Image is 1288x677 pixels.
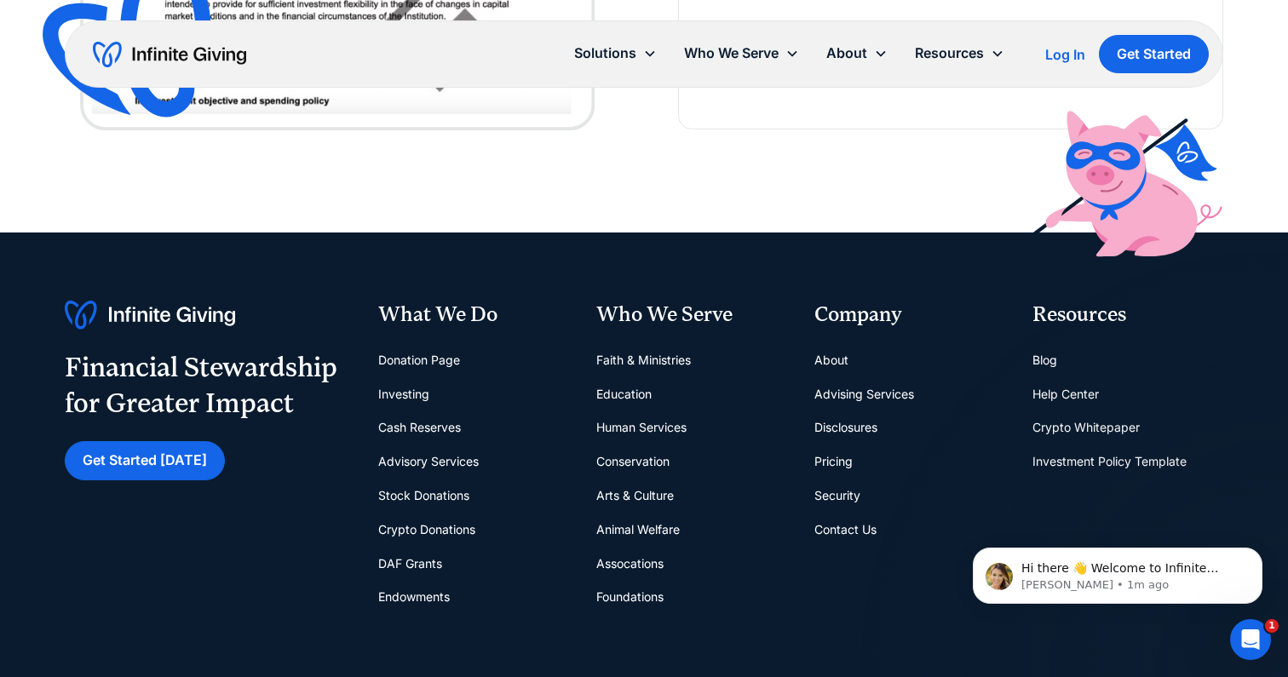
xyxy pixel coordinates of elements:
[378,343,460,377] a: Donation Page
[915,42,984,65] div: Resources
[814,513,877,547] a: Contact Us
[65,441,225,479] a: Get Started [DATE]
[1230,619,1271,660] iframe: Intercom live chat
[1032,410,1140,445] a: Crypto Whitepaper
[378,410,461,445] a: Cash Reserves
[814,377,914,411] a: Advising Services
[814,445,853,479] a: Pricing
[1265,619,1279,633] span: 1
[901,35,1018,72] div: Resources
[596,547,664,581] a: Assocations
[1045,48,1085,61] div: Log In
[596,513,680,547] a: Animal Welfare
[596,479,674,513] a: Arts & Culture
[378,580,450,614] a: Endowments
[1045,44,1085,65] a: Log In
[1032,445,1187,479] a: Investment Policy Template
[596,377,652,411] a: Education
[814,479,860,513] a: Security
[1032,343,1057,377] a: Blog
[813,35,901,72] div: About
[596,580,664,614] a: Foundations
[378,377,429,411] a: Investing
[378,301,569,330] div: What We Do
[378,479,469,513] a: Stock Donations
[670,35,813,72] div: Who We Serve
[378,445,479,479] a: Advisory Services
[684,42,779,65] div: Who We Serve
[1032,377,1099,411] a: Help Center
[814,301,1005,330] div: Company
[65,350,337,421] div: Financial Stewardship for Greater Impact
[814,343,848,377] a: About
[378,513,475,547] a: Crypto Donations
[574,42,636,65] div: Solutions
[1032,301,1223,330] div: Resources
[1099,35,1209,73] a: Get Started
[596,301,787,330] div: Who We Serve
[561,35,670,72] div: Solutions
[378,547,442,581] a: DAF Grants
[596,343,691,377] a: Faith & Ministries
[814,410,877,445] a: Disclosures
[826,42,867,65] div: About
[947,512,1288,631] iframe: Intercom notifications message
[596,410,687,445] a: Human Services
[596,445,670,479] a: Conservation
[93,41,246,68] a: home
